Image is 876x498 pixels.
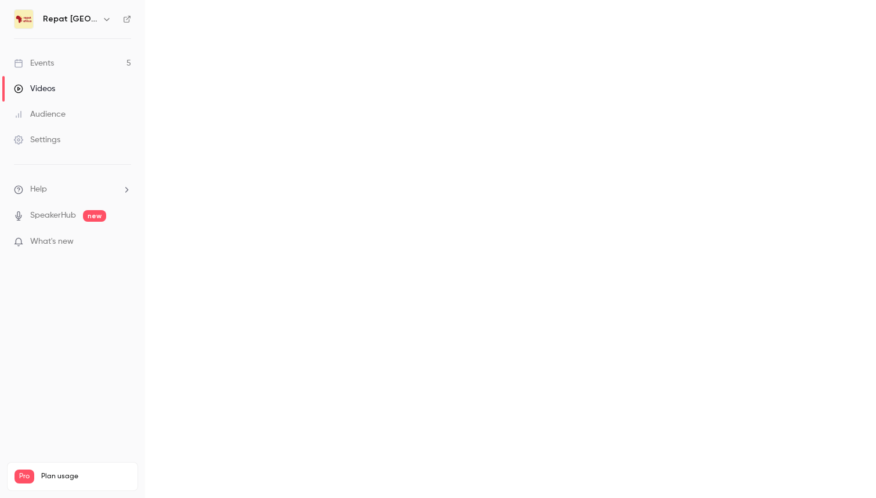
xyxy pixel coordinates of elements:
[14,183,131,196] li: help-dropdown-opener
[30,210,76,222] a: SpeakerHub
[83,210,106,222] span: new
[30,236,74,248] span: What's new
[14,57,54,69] div: Events
[14,134,60,146] div: Settings
[15,470,34,483] span: Pro
[117,237,131,247] iframe: Noticeable Trigger
[14,109,66,120] div: Audience
[43,13,97,25] h6: Repat [GEOGRAPHIC_DATA]
[41,472,131,481] span: Plan usage
[15,10,33,28] img: Repat Africa
[14,83,55,95] div: Videos
[30,183,47,196] span: Help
